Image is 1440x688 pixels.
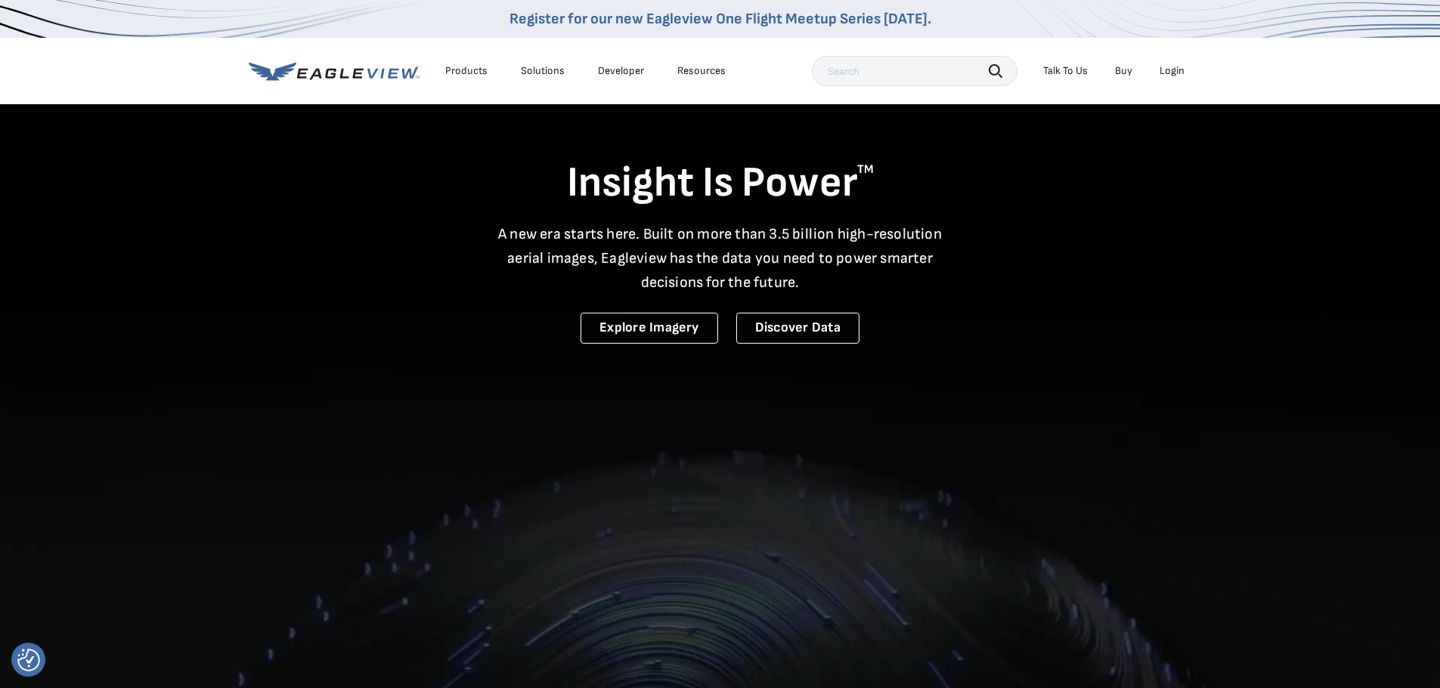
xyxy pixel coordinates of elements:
div: Products [445,64,488,78]
a: Developer [598,64,644,78]
a: Register for our new Eagleview One Flight Meetup Series [DATE]. [509,10,931,28]
p: A new era starts here. Built on more than 3.5 billion high-resolution aerial images, Eagleview ha... [489,222,952,295]
input: Search [812,56,1017,86]
div: Login [1160,64,1185,78]
button: Consent Preferences [17,649,40,671]
sup: TM [857,162,874,177]
div: Solutions [521,64,565,78]
h1: Insight Is Power [249,157,1192,210]
a: Discover Data [736,313,859,344]
div: Talk To Us [1043,64,1088,78]
a: Buy [1115,64,1132,78]
img: Revisit consent button [17,649,40,671]
a: Explore Imagery [581,313,718,344]
div: Resources [677,64,726,78]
